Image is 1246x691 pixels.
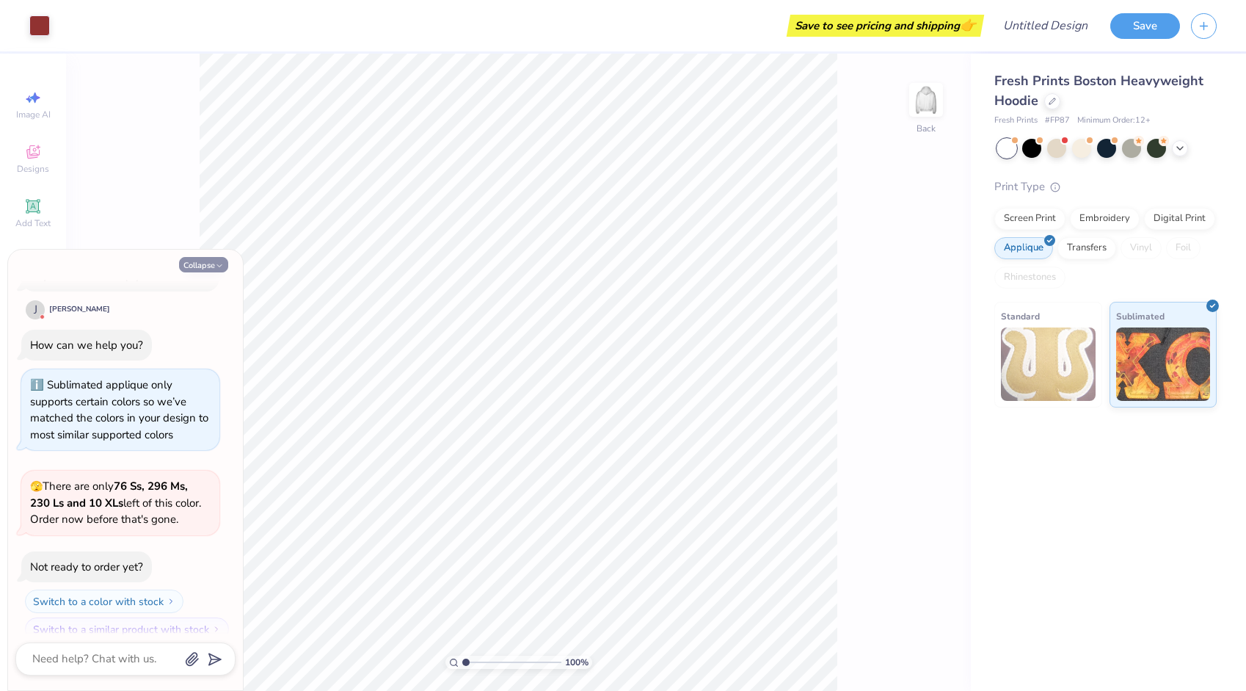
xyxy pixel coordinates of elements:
[1110,13,1180,39] button: Save
[30,479,201,527] span: There are only left of this color. Order now before that's gone.
[1166,237,1201,259] div: Foil
[994,208,1065,230] div: Screen Print
[17,163,49,175] span: Designs
[25,618,229,641] button: Switch to a similar product with stock
[30,479,188,510] strong: 76 Ss, 296 Ms, 230 Ls and 10 XLs
[167,597,175,606] img: Switch to a color with stock
[991,11,1099,40] input: Untitled Design
[30,338,143,352] div: How can we help you?
[49,304,110,315] div: [PERSON_NAME]
[25,590,183,613] button: Switch to a color with stock
[994,72,1203,109] span: Fresh Prints Boston Heavyweight Hoodie
[30,480,43,493] span: 🫣
[994,237,1053,259] div: Applique
[1116,328,1211,401] img: Sublimated
[917,122,936,135] div: Back
[212,625,221,634] img: Switch to a similar product with stock
[960,16,976,34] span: 👉
[30,377,208,442] div: Sublimated applique only supports certain colors so we’ve matched the colors in your design to mo...
[1144,208,1215,230] div: Digital Print
[911,85,941,115] img: Back
[1001,308,1040,324] span: Standard
[1001,328,1096,401] img: Standard
[565,656,589,669] span: 100 %
[179,257,228,272] button: Collapse
[1057,237,1116,259] div: Transfers
[1077,115,1151,127] span: Minimum Order: 12 +
[16,109,51,120] span: Image AI
[994,178,1217,195] div: Print Type
[1121,237,1162,259] div: Vinyl
[30,560,143,574] div: Not ready to order yet?
[1045,115,1070,127] span: # FP87
[994,115,1038,127] span: Fresh Prints
[1070,208,1140,230] div: Embroidery
[26,300,45,319] div: J
[1116,308,1165,324] span: Sublimated
[790,15,980,37] div: Save to see pricing and shipping
[994,267,1065,289] div: Rhinestones
[15,217,51,229] span: Add Text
